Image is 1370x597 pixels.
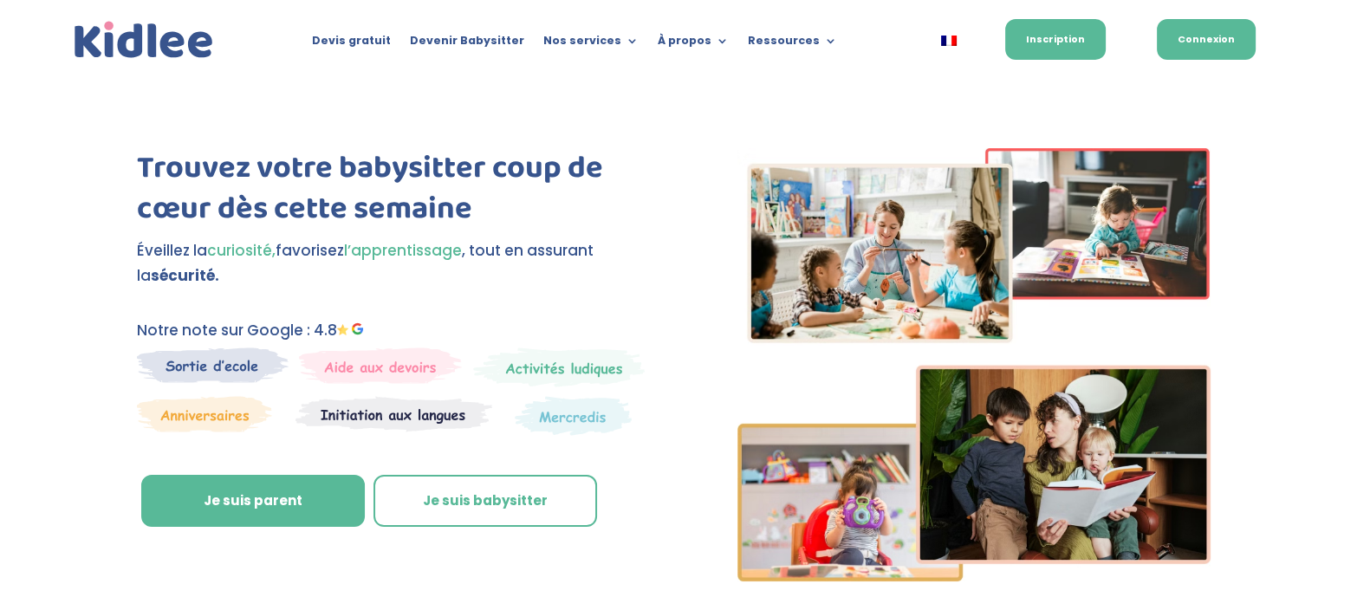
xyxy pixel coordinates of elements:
[941,36,957,46] img: Français
[373,475,597,527] a: Je suis babysitter
[344,240,462,261] span: l’apprentissage
[295,396,492,432] img: Atelier thematique
[207,240,276,261] span: curiosité,
[1005,19,1106,60] a: Inscription
[748,35,837,54] a: Ressources
[141,475,365,527] a: Je suis parent
[515,396,632,436] img: Thematique
[70,17,218,63] a: Kidlee Logo
[151,265,219,286] strong: sécurité.
[543,35,639,54] a: Nos services
[658,35,729,54] a: À propos
[137,396,272,432] img: Anniversaire
[312,35,391,54] a: Devis gratuit
[473,347,645,387] img: Mercredi
[137,148,655,238] h1: Trouvez votre babysitter coup de cœur dès cette semaine
[137,238,655,289] p: Éveillez la favorisez , tout en assurant la
[299,347,462,384] img: weekends
[137,347,289,383] img: Sortie decole
[410,35,524,54] a: Devenir Babysitter
[70,17,218,63] img: logo_kidlee_bleu
[737,566,1211,587] picture: Imgs-2
[137,318,655,343] p: Notre note sur Google : 4.8
[1157,19,1256,60] a: Connexion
